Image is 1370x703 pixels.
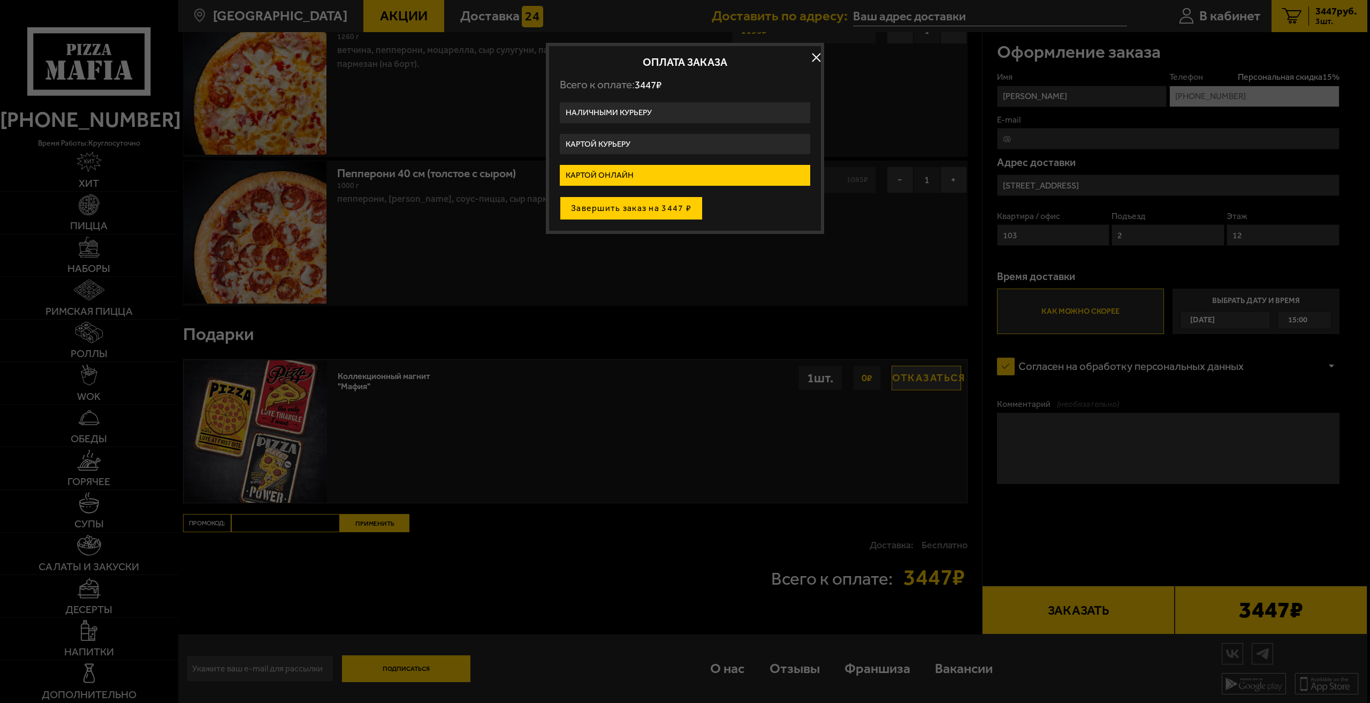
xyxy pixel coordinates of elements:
[560,78,810,92] p: Всего к оплате:
[560,165,810,186] label: Картой онлайн
[560,134,810,155] label: Картой курьеру
[635,79,661,91] span: 3447 ₽
[560,57,810,67] h2: Оплата заказа
[560,102,810,123] label: Наличными курьеру
[560,196,703,220] button: Завершить заказ на 3447 ₽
